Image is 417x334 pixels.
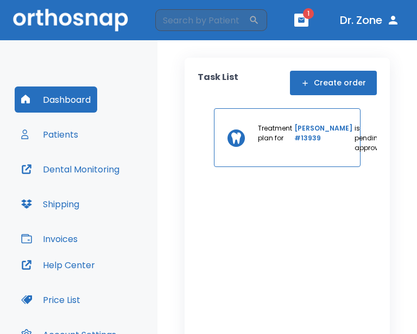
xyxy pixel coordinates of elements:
[336,10,404,30] button: Dr. Zone
[198,71,238,95] p: Task List
[15,121,85,147] button: Patients
[258,123,292,153] p: Treatment plan for
[15,226,84,252] button: Invoices
[15,191,86,217] button: Shipping
[15,287,87,313] button: Price List
[294,123,352,153] a: [PERSON_NAME] #13939
[290,71,377,95] button: Create order
[355,123,385,153] p: is pending approval
[15,86,97,113] button: Dashboard
[13,9,128,31] img: Orthosnap
[15,252,102,278] button: Help Center
[303,8,314,19] span: 1
[155,9,249,31] input: Search by Patient Name or Case #
[15,156,126,182] button: Dental Monitoring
